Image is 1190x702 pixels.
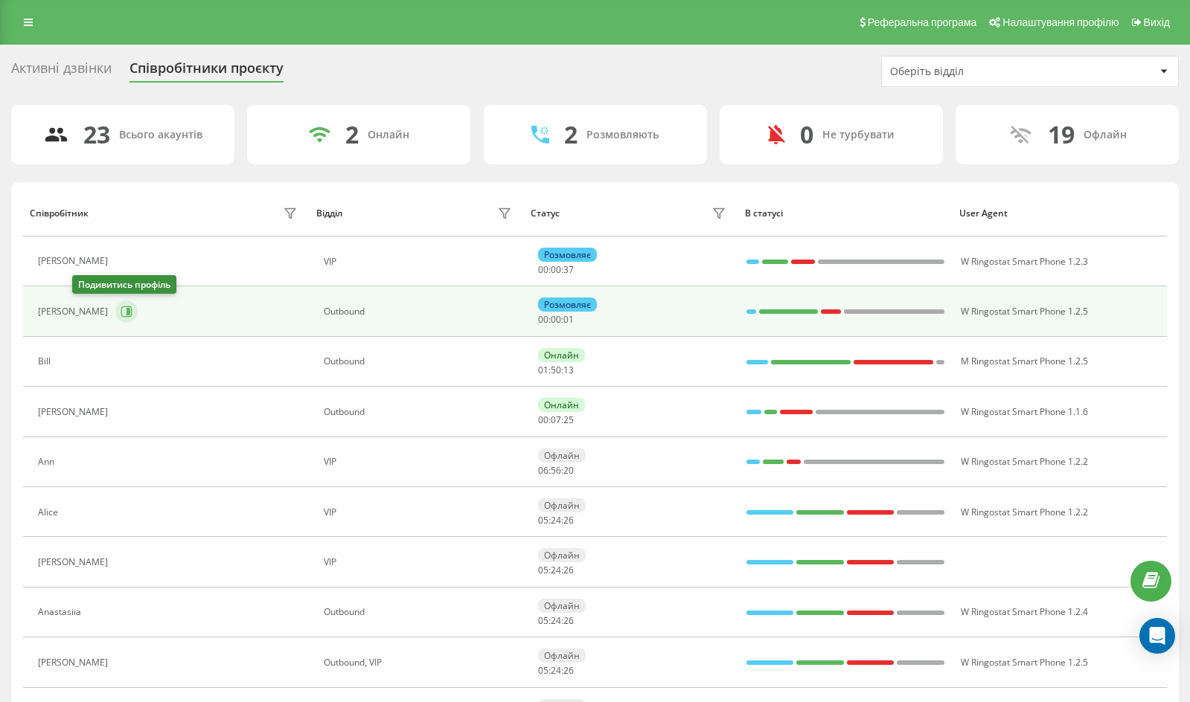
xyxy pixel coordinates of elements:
[563,514,574,526] span: 26
[538,664,548,677] span: 05
[961,656,1088,669] span: W Ringostat Smart Phone 1.2.5
[538,265,574,275] div: : :
[1048,120,1075,149] div: 19
[538,248,597,262] div: Розмовляє
[538,565,574,576] div: : :
[551,313,561,326] span: 00
[551,464,561,477] span: 56
[538,297,597,312] div: Розмовляє
[538,648,586,663] div: Офлайн
[324,557,515,567] div: VIP
[538,315,574,325] div: : :
[72,275,176,294] div: Подивитись профіль
[324,507,515,518] div: VIP
[538,498,586,512] div: Офлайн
[38,507,62,518] div: Alice
[38,256,112,266] div: [PERSON_NAME]
[83,120,110,149] div: 23
[551,564,561,576] span: 24
[961,506,1088,518] span: W Ringostat Smart Phone 1.2.2
[316,208,342,219] div: Відділ
[11,60,112,83] div: Активні дзвінки
[38,306,112,317] div: [PERSON_NAME]
[563,664,574,677] span: 26
[324,607,515,617] div: Оutbound
[538,515,574,526] div: : :
[38,657,112,668] div: [PERSON_NAME]
[538,415,574,425] div: : :
[564,120,578,149] div: 2
[538,616,574,626] div: : :
[800,120,813,149] div: 0
[959,208,1159,219] div: User Agent
[563,614,574,627] span: 26
[961,605,1088,618] span: W Ringostat Smart Phone 1.2.4
[538,398,585,412] div: Онлайн
[538,514,548,526] span: 05
[538,666,574,676] div: : :
[324,657,515,668] div: Оutbound, VIP
[129,60,284,83] div: Співробітники проєкту
[551,364,561,376] span: 50
[38,457,58,467] div: Ann
[324,457,515,467] div: VIP
[563,313,574,326] span: 01
[868,16,977,28] span: Реферальна програма
[563,464,574,477] span: 20
[38,407,112,417] div: [PERSON_NAME]
[1084,129,1127,141] div: Офлайн
[890,65,1068,78] div: Оберіть відділ
[1002,16,1119,28] span: Налаштування профілю
[961,255,1088,268] span: W Ringostat Smart Phone 1.2.3
[345,120,359,149] div: 2
[551,263,561,276] span: 00
[1139,618,1175,654] div: Open Intercom Messenger
[38,557,112,567] div: [PERSON_NAME]
[38,356,54,367] div: Bill
[538,614,548,627] span: 05
[586,129,659,141] div: Розмовляють
[563,413,574,426] span: 25
[538,365,574,376] div: : :
[745,208,945,219] div: В статусі
[961,405,1088,418] span: W Ringostat Smart Phone 1.1.6
[961,355,1088,367] span: M Ringostat Smart Phone 1.2.5
[563,263,574,276] span: 37
[961,455,1088,468] span: W Ringostat Smart Phone 1.2.2
[538,466,574,476] div: : :
[563,364,574,376] span: 13
[563,564,574,576] span: 26
[538,348,585,362] div: Онлайн
[324,306,515,317] div: Оutbound
[961,305,1088,318] span: W Ringostat Smart Phone 1.2.5
[324,257,515,267] div: VIP
[551,514,561,526] span: 24
[30,208,89,219] div: Співробітник
[324,407,515,417] div: Оutbound
[538,263,548,276] span: 00
[531,208,560,219] div: Статус
[368,129,409,141] div: Онлайн
[119,129,202,141] div: Всього акаунтів
[538,448,586,463] div: Офлайн
[538,364,548,376] span: 01
[538,548,586,562] div: Офлайн
[822,129,895,141] div: Не турбувати
[538,599,586,613] div: Офлайн
[551,664,561,677] span: 24
[538,313,548,326] span: 00
[538,564,548,576] span: 05
[551,413,561,426] span: 07
[324,356,515,367] div: Оutbound
[538,413,548,426] span: 00
[38,607,85,617] div: Anastasiia
[1144,16,1170,28] span: Вихід
[538,464,548,477] span: 06
[551,614,561,627] span: 24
